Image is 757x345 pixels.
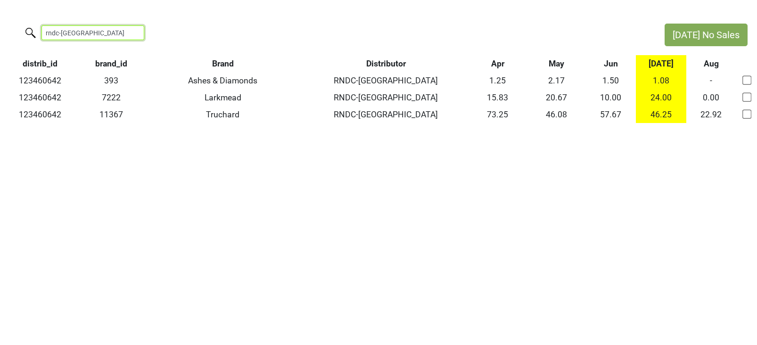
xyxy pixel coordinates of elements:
[527,89,586,106] td: 20.67
[469,106,527,123] td: 73.25
[586,89,636,106] td: 10.00
[469,89,527,106] td: 15.83
[142,89,304,106] td: Larkmead
[80,55,142,72] th: brand_id: activate to sort column ascending
[636,72,686,89] td: 1.08
[636,106,686,123] td: 46.25
[142,55,304,72] th: Brand: activate to sort column ascending
[304,89,469,106] td: RNDC-[GEOGRAPHIC_DATA]
[686,55,736,72] th: Aug: activate to sort column ascending
[736,55,757,72] th: &nbsp;: activate to sort column ascending
[527,55,586,72] th: May: activate to sort column ascending
[142,106,304,123] td: Truchard
[686,106,736,123] td: 22.92
[304,106,469,123] td: RNDC-[GEOGRAPHIC_DATA]
[665,24,748,46] button: [DATE] No Sales
[80,89,142,106] td: 7222
[527,72,586,89] td: 2.17
[469,72,527,89] td: 1.25
[142,72,304,89] td: Ashes & Diamonds
[636,55,686,72] th: Jul: activate to sort column ascending
[686,72,736,89] td: -
[686,89,736,106] td: 0.00
[469,55,527,72] th: Apr: activate to sort column ascending
[527,106,586,123] td: 46.08
[304,55,469,72] th: Distributor: activate to sort column descending
[80,106,142,123] td: 11367
[80,72,142,89] td: 393
[586,72,636,89] td: 1.50
[636,89,686,106] td: 24.00
[304,72,469,89] td: RNDC-[GEOGRAPHIC_DATA]
[586,106,636,123] td: 57.67
[586,55,636,72] th: Jun: activate to sort column ascending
